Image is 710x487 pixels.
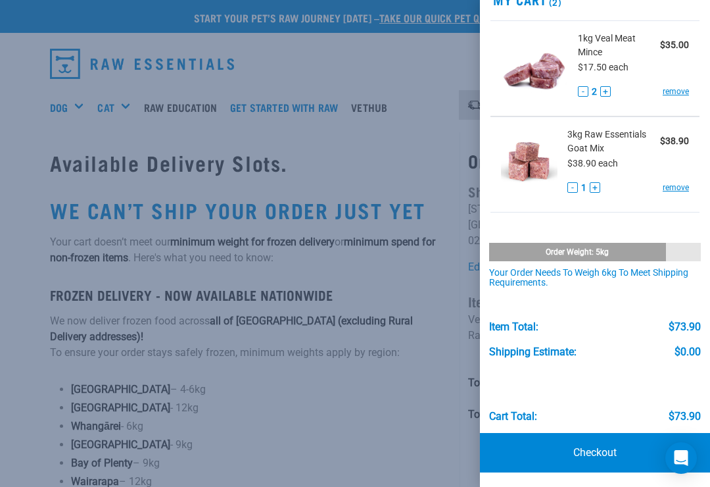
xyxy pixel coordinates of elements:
a: remove [663,86,689,97]
a: remove [663,182,689,193]
span: $38.90 each [567,158,618,168]
strong: $38.90 [660,136,689,146]
strong: $35.00 [660,39,689,50]
span: $17.50 each [578,62,628,72]
img: Raw Essentials Goat Mix [501,128,557,195]
button: - [578,86,588,97]
div: Open Intercom Messenger [665,442,697,474]
div: $73.90 [669,321,701,333]
div: Your order needs to weigh 6kg to meet shipping requirements. [489,268,701,289]
span: 2 [592,85,597,99]
button: - [567,182,578,193]
div: $73.90 [669,411,701,423]
span: 3kg Raw Essentials Goat Mix [567,128,660,155]
span: 1kg Veal Meat Mince [578,32,661,59]
div: Order weight: 5kg [489,243,666,261]
div: Item Total: [489,321,538,333]
img: Veal Meat Mince [501,32,568,99]
a: Checkout [480,433,710,473]
div: Shipping Estimate: [489,346,577,358]
span: 1 [581,181,586,195]
button: + [590,182,600,193]
div: $0.00 [674,346,701,358]
button: + [600,86,611,97]
div: Cart total: [489,411,537,423]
